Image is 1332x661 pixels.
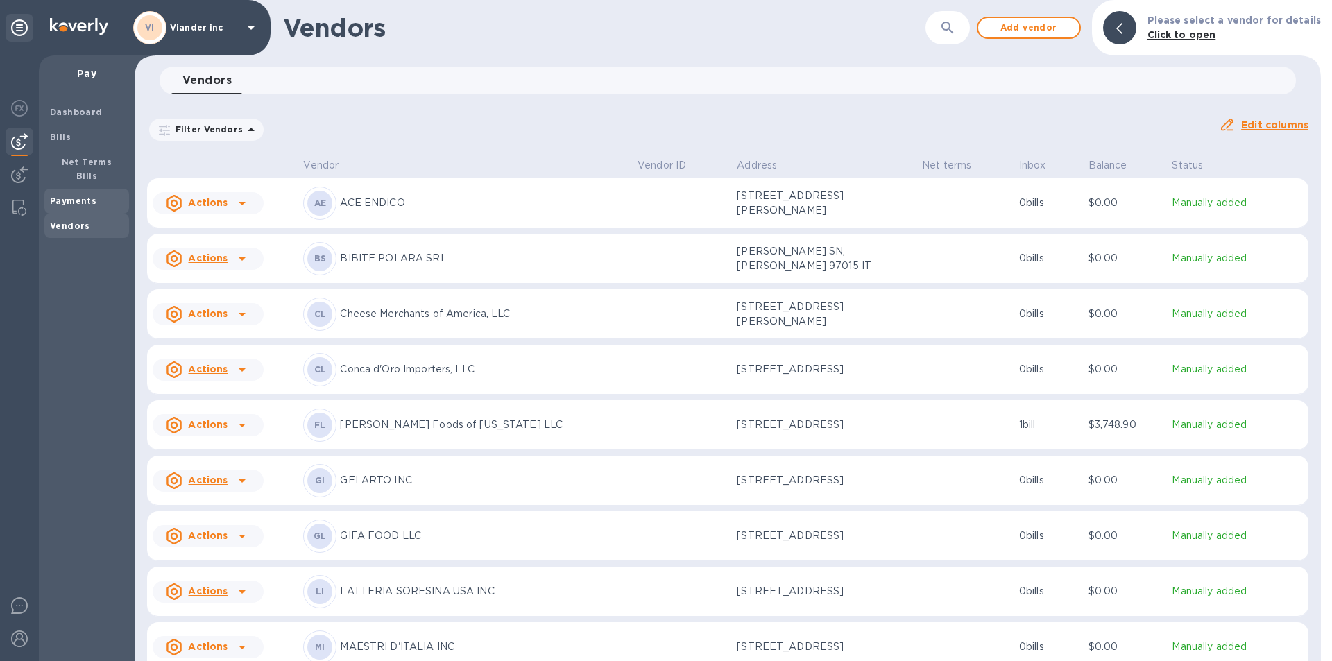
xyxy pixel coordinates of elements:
p: GIFA FOOD LLC [340,529,626,543]
p: 1 bill [1019,418,1077,432]
p: Cheese Merchants of America, LLC [340,307,626,321]
b: Net Terms Bills [62,157,112,181]
p: Net terms [922,158,971,173]
p: Manually added [1172,307,1303,321]
p: 0 bills [1019,584,1077,599]
p: [STREET_ADDRESS] [737,639,876,654]
b: VI [145,22,155,33]
b: MI [315,642,325,652]
p: Status [1172,158,1203,173]
p: Manually added [1172,362,1303,377]
b: GL [314,531,327,541]
p: [PERSON_NAME] Foods of [US_STATE] LLC [340,418,626,432]
b: GI [315,475,325,486]
p: [STREET_ADDRESS][PERSON_NAME] [737,189,876,218]
p: Manually added [1172,418,1303,432]
u: Actions [188,641,228,652]
u: Actions [188,252,228,264]
p: $0.00 [1088,584,1161,599]
u: Actions [188,308,228,319]
p: 0 bills [1019,307,1077,321]
p: Viander inc [170,23,239,33]
p: MAESTRI D'ITALIA INC [340,639,626,654]
p: 0 bills [1019,362,1077,377]
p: Manually added [1172,251,1303,266]
b: Click to open [1147,29,1216,40]
span: Add vendor [989,19,1068,36]
b: Bills [50,132,71,142]
p: [PERSON_NAME] SN, [PERSON_NAME] 97015 IT [737,244,876,273]
p: [STREET_ADDRESS] [737,529,876,543]
span: Vendor ID [638,158,704,173]
b: Dashboard [50,107,103,117]
p: Balance [1088,158,1127,173]
p: Manually added [1172,529,1303,543]
p: Inbox [1019,158,1046,173]
h1: Vendors [283,13,925,42]
span: Inbox [1019,158,1064,173]
span: Vendor [303,158,357,173]
p: $0.00 [1088,196,1161,210]
b: Vendors [50,221,90,231]
button: Add vendor [977,17,1081,39]
p: GELARTO INC [340,473,626,488]
p: Manually added [1172,584,1303,599]
p: [STREET_ADDRESS] [737,473,876,488]
p: Conca d'Oro Importers, LLC [340,362,626,377]
u: Actions [188,530,228,541]
b: CL [314,364,327,375]
p: LATTERIA SORESINA USA INC [340,584,626,599]
u: Actions [188,585,228,596]
span: Address [737,158,795,173]
p: Address [737,158,777,173]
img: Foreign exchange [11,100,28,117]
p: Vendor ID [638,158,686,173]
p: ACE ENDICO [340,196,626,210]
p: $0.00 [1088,639,1161,654]
b: FL [314,420,326,430]
u: Actions [188,363,228,375]
p: [STREET_ADDRESS] [737,584,876,599]
p: $0.00 [1088,529,1161,543]
p: $0.00 [1088,362,1161,377]
p: Manually added [1172,196,1303,210]
p: 0 bills [1019,473,1077,488]
b: BS [314,253,327,264]
p: Vendor [303,158,339,173]
u: Edit columns [1241,119,1308,130]
u: Actions [188,419,228,430]
span: Balance [1088,158,1145,173]
p: 0 bills [1019,196,1077,210]
p: [STREET_ADDRESS][PERSON_NAME] [737,300,876,329]
p: $0.00 [1088,251,1161,266]
p: 0 bills [1019,251,1077,266]
b: CL [314,309,327,319]
p: $3,748.90 [1088,418,1161,432]
b: Please select a vendor for details [1147,15,1321,26]
u: Actions [188,474,228,486]
p: $0.00 [1088,307,1161,321]
img: Logo [50,18,108,35]
u: Actions [188,197,228,208]
span: Net terms [922,158,989,173]
p: $0.00 [1088,473,1161,488]
p: 0 bills [1019,529,1077,543]
p: Filter Vendors [170,123,243,135]
p: Manually added [1172,473,1303,488]
p: [STREET_ADDRESS] [737,362,876,377]
span: Vendors [182,71,232,90]
p: [STREET_ADDRESS] [737,418,876,432]
p: 0 bills [1019,639,1077,654]
b: LI [316,586,325,596]
b: Payments [50,196,96,206]
p: BIBITE POLARA SRL [340,251,626,266]
b: AE [314,198,327,208]
p: Manually added [1172,639,1303,654]
p: Pay [50,67,123,80]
